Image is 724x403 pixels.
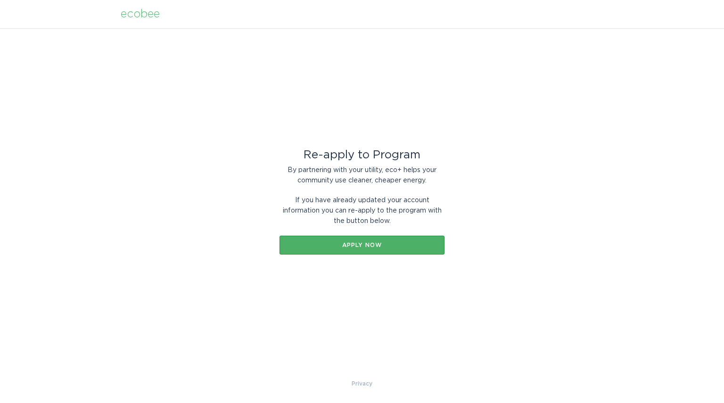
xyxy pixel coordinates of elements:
div: ecobee [121,9,160,19]
div: Re-apply to Program [280,150,444,160]
div: By partnering with your utility, eco+ helps your community use cleaner, cheaper energy. [280,165,444,186]
button: Apply now [280,236,444,255]
div: If you have already updated your account information you can re-apply to the program with the but... [280,195,444,226]
div: Apply now [284,242,440,248]
a: Privacy Policy & Terms of Use [352,378,372,389]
